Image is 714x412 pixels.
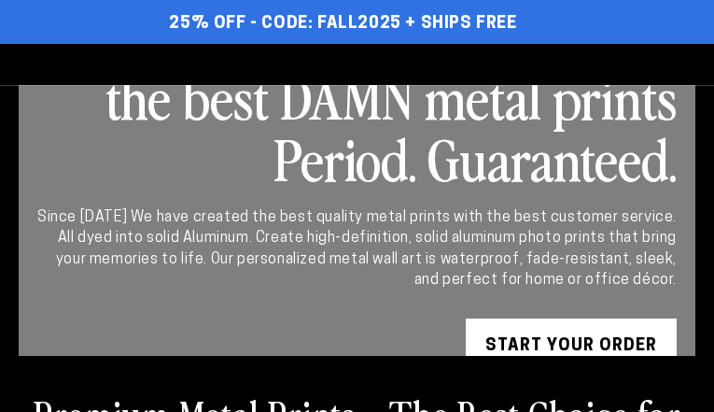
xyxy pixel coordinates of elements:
h2: the best DAMN metal prints Period. Guaranteed. [37,65,677,189]
a: START YOUR Order [466,319,677,375]
summary: Menu [7,44,49,85]
span: 25% OFF - Code: FALL2025 + Ships Free [169,14,516,35]
div: Since [DATE] We have created the best quality metal prints with the best customer service. All dy... [37,207,677,291]
summary: Search our site [583,44,624,85]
